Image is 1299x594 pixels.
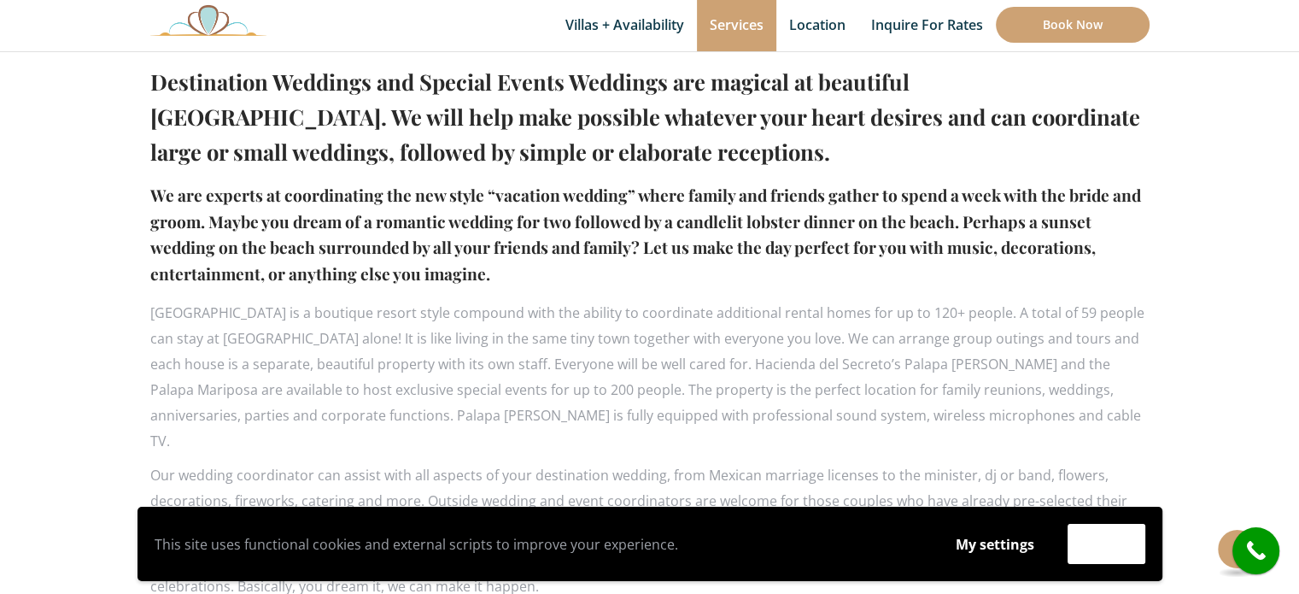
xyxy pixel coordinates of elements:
p: [GEOGRAPHIC_DATA] is a boutique resort style compound with the ability to coordinate additional r... [150,300,1150,454]
p: This site uses functional cookies and external scripts to improve your experience. [155,532,922,557]
button: Accept [1068,524,1145,564]
a: call [1232,527,1279,574]
h2: Destination Weddings and Special Events Weddings are magical at beautiful [GEOGRAPHIC_DATA]. We w... [150,64,1150,169]
img: Awesome Logo [150,4,266,36]
h4: We are experts at coordinating the new style “vacation wedding” where family and friends gather t... [150,182,1150,287]
button: My settings [939,525,1050,564]
p: Our wedding coordinator can assist with all aspects of your destination wedding, from Mexican mar... [150,462,1150,539]
a: Book Now [996,7,1150,43]
i: call [1237,532,1275,570]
